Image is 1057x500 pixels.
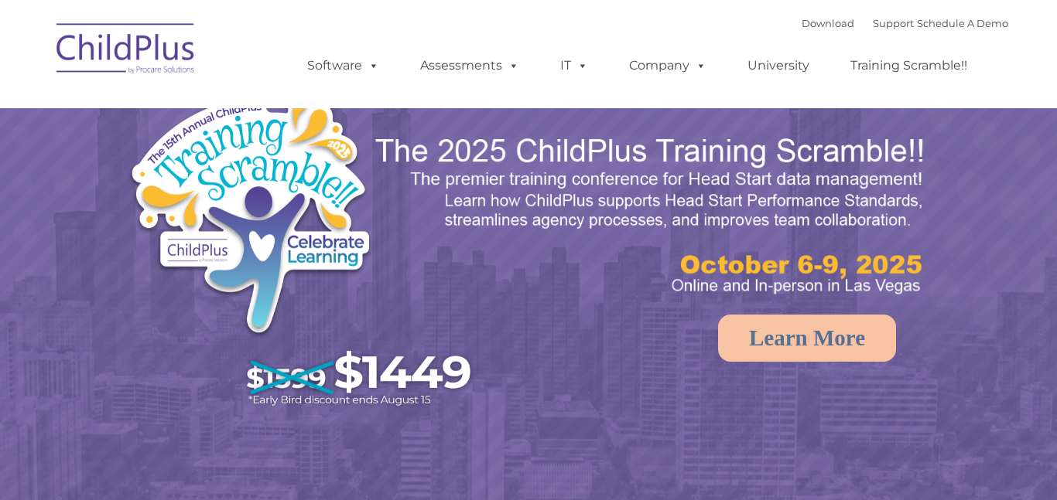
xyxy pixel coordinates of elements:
a: Company [614,50,722,81]
a: Learn More [718,315,896,362]
font: | [802,17,1008,29]
a: Schedule A Demo [917,17,1008,29]
a: IT [545,50,604,81]
a: Support [873,17,914,29]
a: University [732,50,825,81]
a: Download [802,17,854,29]
a: Training Scramble!! [835,50,983,81]
a: Assessments [405,50,535,81]
img: ChildPlus by Procare Solutions [49,12,204,90]
a: Software [292,50,395,81]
